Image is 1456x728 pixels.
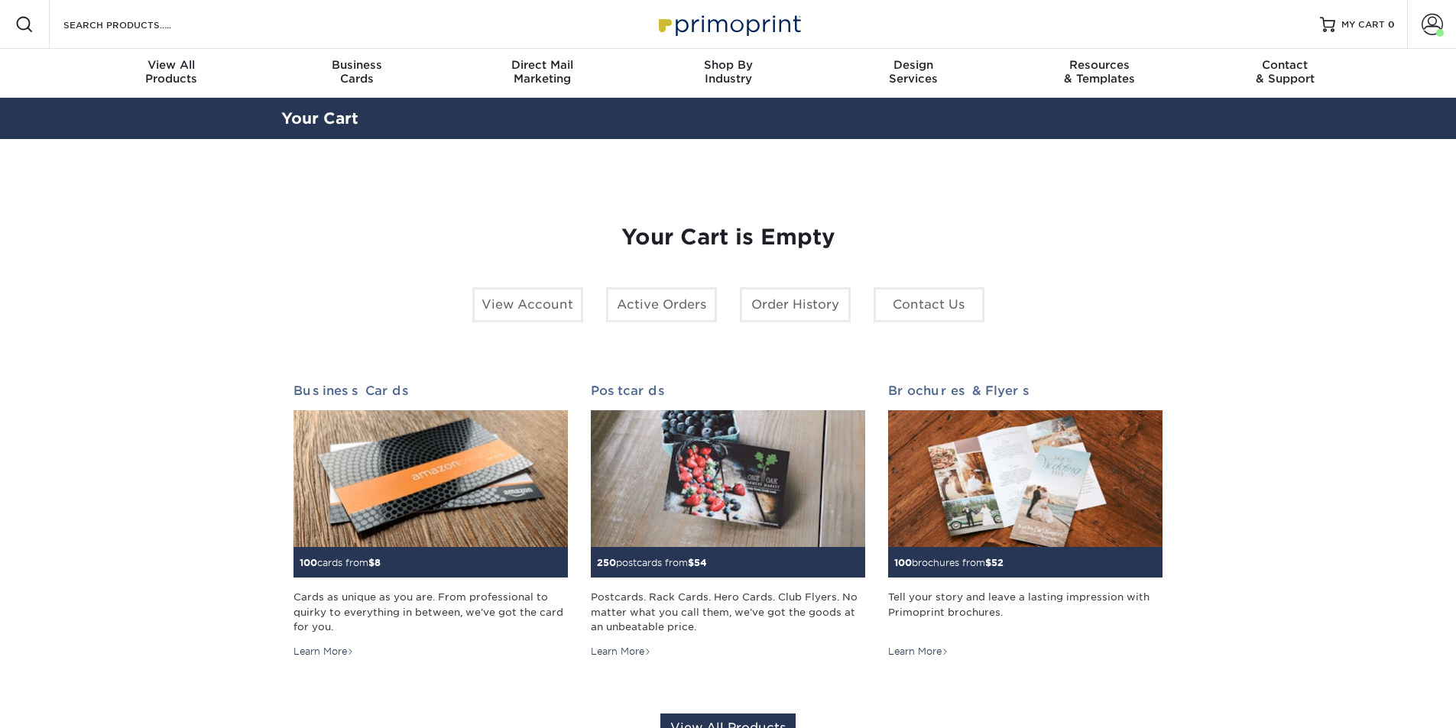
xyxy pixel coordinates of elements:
a: Resources& Templates [1007,49,1192,98]
a: Business Cards 100cards from$8 Cards as unique as you are. From professional to quirky to everyth... [293,383,568,658]
a: Active Orders [606,287,717,322]
a: Postcards 250postcards from$54 Postcards. Rack Cards. Hero Cards. Club Flyers. No matter what you... [591,383,865,658]
div: Postcards. Rack Cards. Hero Cards. Club Flyers. No matter what you call them, we've got the goods... [591,590,865,634]
div: Cards as unique as you are. From professional to quirky to everything in between, we've got the c... [293,590,568,634]
a: View AllProducts [79,49,264,98]
a: View Account [472,287,583,322]
span: 250 [597,557,616,568]
span: 54 [694,557,707,568]
span: 0 [1388,19,1395,30]
a: Contact Us [874,287,984,322]
a: BusinessCards [264,49,449,98]
a: Your Cart [281,109,358,128]
span: $ [688,557,694,568]
a: Brochures & Flyers 100brochures from$52 Tell your story and leave a lasting impression with Primo... [888,383,1163,658]
img: Primoprint [652,8,805,40]
div: Marketing [449,58,635,86]
img: Postcards [591,410,865,548]
a: Order History [740,287,851,322]
div: Services [821,58,1007,86]
a: DesignServices [821,49,1007,98]
span: Direct Mail [449,58,635,72]
span: 52 [991,557,1004,568]
div: Tell your story and leave a lasting impression with Primoprint brochures. [888,590,1163,634]
h2: Postcards [591,383,865,398]
small: cards from [300,557,381,568]
span: $ [368,557,375,568]
small: postcards from [597,557,707,568]
input: SEARCH PRODUCTS..... [62,15,211,34]
div: Industry [635,58,821,86]
span: $ [985,557,991,568]
span: 100 [894,557,912,568]
a: Direct MailMarketing [449,49,635,98]
span: Design [821,58,1007,72]
h1: Your Cart is Empty [293,225,1163,251]
div: Products [79,58,264,86]
div: Learn More [293,645,354,658]
img: Brochures & Flyers [888,410,1163,548]
div: & Support [1192,58,1378,86]
img: Business Cards [293,410,568,548]
span: 100 [300,557,317,568]
small: brochures from [894,557,1004,568]
span: View All [79,58,264,72]
a: Shop ByIndustry [635,49,821,98]
h2: Business Cards [293,383,568,398]
h2: Brochures & Flyers [888,383,1163,398]
span: Shop By [635,58,821,72]
span: MY CART [1341,18,1385,31]
span: 8 [375,557,381,568]
div: Cards [264,58,449,86]
span: Contact [1192,58,1378,72]
span: Resources [1007,58,1192,72]
div: Learn More [591,645,651,658]
div: & Templates [1007,58,1192,86]
span: Business [264,58,449,72]
a: Contact& Support [1192,49,1378,98]
div: Learn More [888,645,949,658]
